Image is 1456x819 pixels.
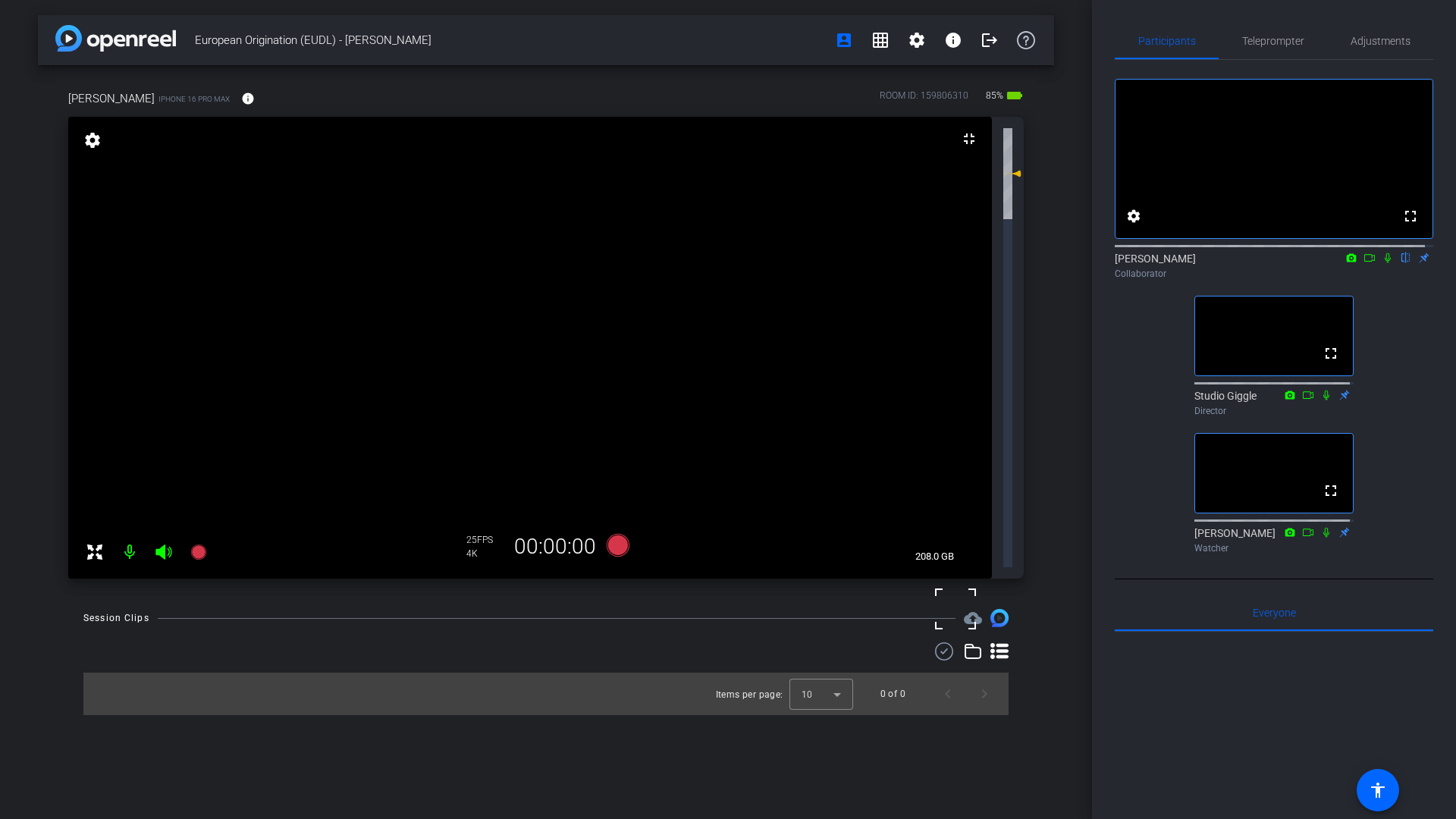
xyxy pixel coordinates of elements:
[1369,781,1387,799] mat-icon: accessibility
[477,535,493,545] span: FPS
[1397,250,1415,264] mat-icon: flip
[83,610,149,626] div: Session Clips
[716,687,783,702] div: Items per page:
[68,90,155,107] span: [PERSON_NAME]
[908,31,926,49] mat-icon: settings
[1115,251,1433,281] div: [PERSON_NAME]
[466,534,504,546] div: 25
[990,609,1009,627] img: Session clips
[158,93,230,105] span: iPhone 16 Pro Max
[1125,207,1143,225] mat-icon: settings
[241,92,255,105] mat-icon: info
[960,130,978,148] mat-icon: fullscreen_exit
[1138,36,1196,46] span: Participants
[981,31,999,49] mat-icon: logout
[930,676,966,712] button: Previous page
[966,676,1003,712] button: Next page
[82,131,103,149] mat-icon: settings
[984,83,1006,108] span: 85%
[1322,482,1340,500] mat-icon: fullscreen
[1003,165,1021,183] mat-icon: 0 dB
[944,31,962,49] mat-icon: info
[1115,267,1433,281] div: Collaborator
[195,25,826,55] span: European Origination (EUDL) - [PERSON_NAME]
[55,25,176,52] img: app-logo
[1194,541,1354,555] div: Watcher
[1401,207,1420,225] mat-icon: fullscreen
[466,548,504,560] div: 4K
[880,686,905,701] div: 0 of 0
[1194,388,1354,418] div: Studio Giggle
[871,31,890,49] mat-icon: grid_on
[1322,344,1340,362] mat-icon: fullscreen
[1351,36,1410,46] span: Adjustments
[1242,36,1304,46] span: Teleprompter
[1006,86,1024,105] mat-icon: battery_std
[504,534,606,560] div: 00:00:00
[880,89,968,111] div: ROOM ID: 159806310
[910,548,959,566] span: 208.0 GB
[835,31,853,49] mat-icon: account_box
[1253,607,1296,618] span: Everyone
[1194,526,1354,555] div: [PERSON_NAME]
[1194,404,1354,418] div: Director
